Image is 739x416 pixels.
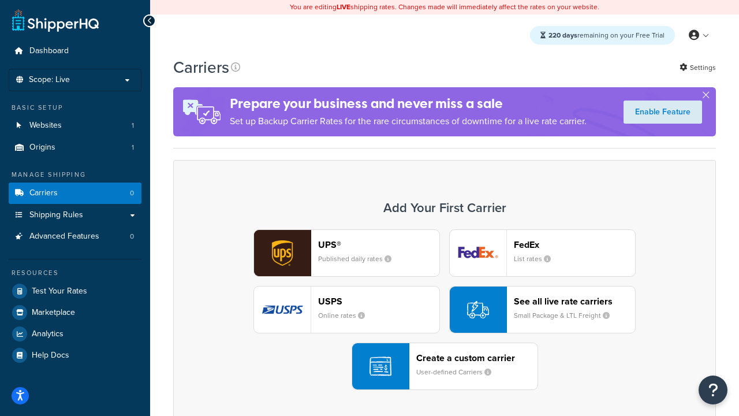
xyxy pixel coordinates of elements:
a: Websites 1 [9,115,141,136]
img: usps logo [254,287,311,333]
span: 1 [132,143,134,153]
a: Carriers 0 [9,183,141,204]
small: Online rates [318,310,374,321]
a: Help Docs [9,345,141,366]
a: Origins 1 [9,137,141,158]
span: 1 [132,121,134,131]
div: remaining on your Free Trial [530,26,675,44]
li: Websites [9,115,141,136]
header: See all live rate carriers [514,296,635,307]
a: Test Your Rates [9,281,141,302]
span: 0 [130,188,134,198]
h1: Carriers [173,56,229,79]
h4: Prepare your business and never miss a sale [230,94,587,113]
span: 0 [130,232,134,242]
small: Published daily rates [318,254,401,264]
header: FedEx [514,239,635,250]
small: Small Package & LTL Freight [514,310,619,321]
button: usps logoUSPSOnline rates [253,286,440,333]
a: ShipperHQ Home [12,9,99,32]
header: Create a custom carrier [416,352,538,363]
span: Advanced Features [29,232,99,242]
span: Help Docs [32,351,69,361]
small: User-defined Carriers [416,367,501,377]
span: Marketplace [32,308,75,318]
a: Dashboard [9,40,141,62]
a: Analytics [9,324,141,344]
span: Dashboard [29,46,69,56]
li: Origins [9,137,141,158]
button: Open Resource Center [699,376,727,404]
button: fedEx logoFedExList rates [449,229,636,277]
strong: 220 days [548,30,577,40]
span: Origins [29,143,55,153]
img: icon-carrier-liverate-becf4550.svg [467,299,489,321]
div: Manage Shipping [9,170,141,180]
button: See all live rate carriersSmall Package & LTL Freight [449,286,636,333]
p: Set up Backup Carrier Rates for the rare circumstances of downtime for a live rate carrier. [230,113,587,129]
span: Websites [29,121,62,131]
button: ups logoUPS®Published daily rates [253,229,440,277]
a: Advanced Features 0 [9,226,141,247]
img: ups logo [254,230,311,276]
span: Scope: Live [29,75,70,85]
a: Marketplace [9,302,141,323]
a: Shipping Rules [9,205,141,226]
img: fedEx logo [450,230,506,276]
li: Carriers [9,183,141,204]
button: Create a custom carrierUser-defined Carriers [352,343,538,390]
div: Resources [9,268,141,278]
h3: Add Your First Carrier [185,201,704,215]
header: UPS® [318,239,439,250]
li: Advanced Features [9,226,141,247]
a: Enable Feature [624,101,702,124]
div: Basic Setup [9,103,141,113]
header: USPS [318,296,439,307]
span: Analytics [32,329,64,339]
span: Carriers [29,188,58,198]
span: Shipping Rules [29,210,83,220]
b: LIVE [337,2,350,12]
img: ad-rules-rateshop-fe6ec290ccb7230408bd80ed9643f0289d75e0ffd9eb532fc0e269fcd187b520.png [173,87,230,136]
span: Test Your Rates [32,287,87,296]
img: icon-carrier-custom-c93b8a24.svg [369,355,391,377]
a: Settings [680,60,716,76]
small: List rates [514,254,560,264]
